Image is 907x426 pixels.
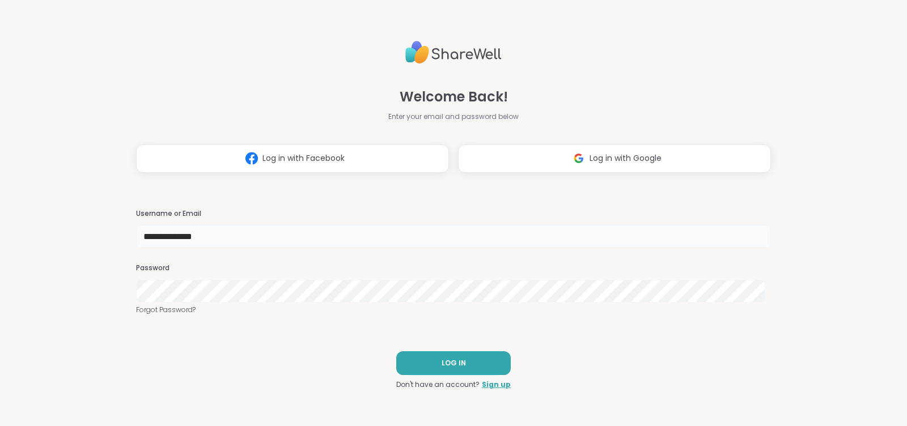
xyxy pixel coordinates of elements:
[405,36,502,69] img: ShareWell Logo
[458,144,771,173] button: Log in with Google
[136,305,771,315] a: Forgot Password?
[136,263,771,273] h3: Password
[482,380,511,390] a: Sign up
[396,380,480,390] span: Don't have an account?
[136,144,449,173] button: Log in with Facebook
[388,112,519,122] span: Enter your email and password below
[136,209,771,219] h3: Username or Email
[241,148,262,169] img: ShareWell Logomark
[396,351,511,375] button: LOG IN
[590,152,662,164] span: Log in with Google
[442,358,466,368] span: LOG IN
[262,152,345,164] span: Log in with Facebook
[400,87,508,107] span: Welcome Back!
[568,148,590,169] img: ShareWell Logomark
